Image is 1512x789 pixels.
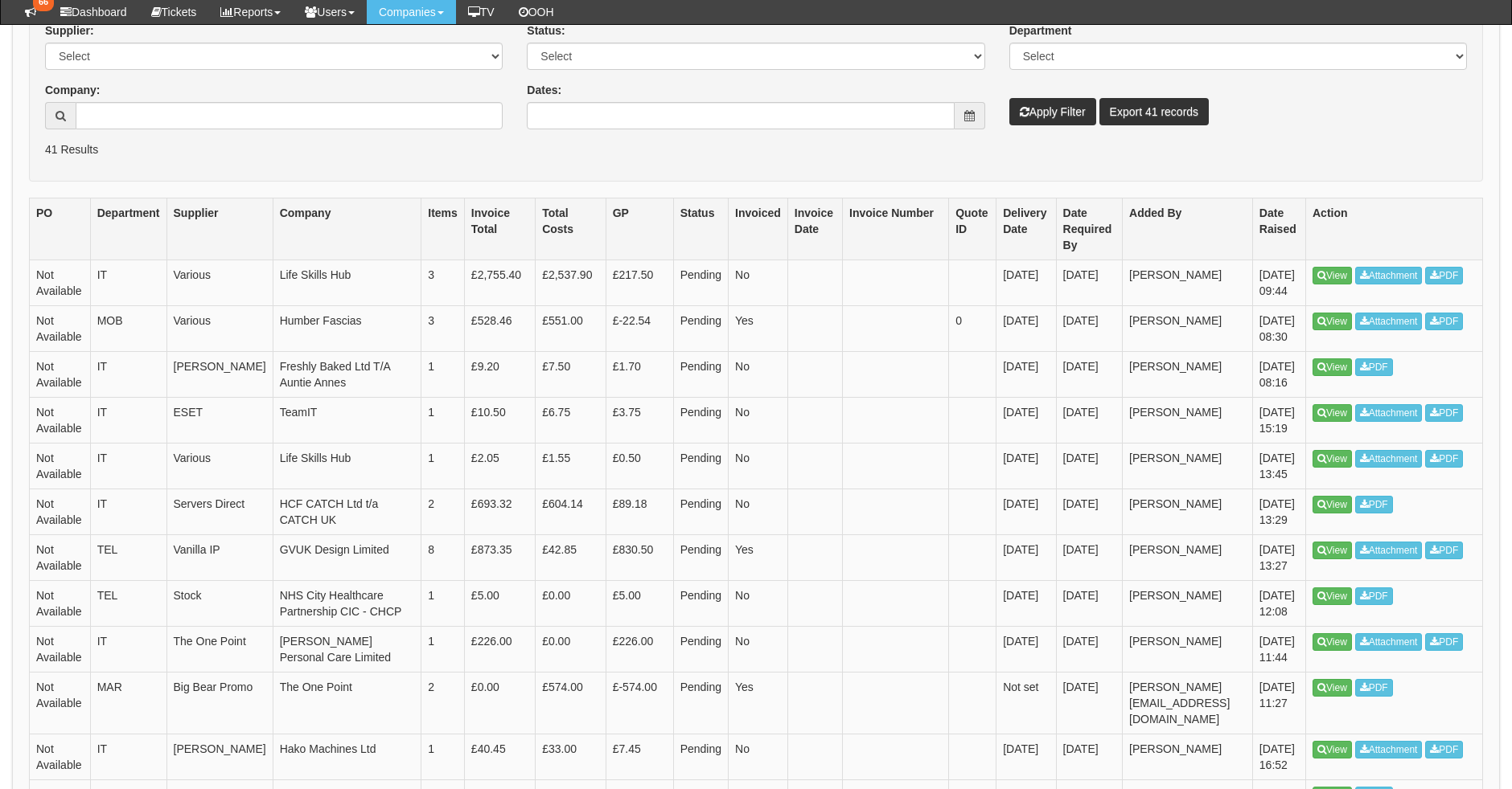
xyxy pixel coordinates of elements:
th: Invoice Date [787,198,842,260]
td: £604.14 [536,489,606,535]
td: No [729,734,788,780]
td: Life Skills Hub [273,444,421,489]
td: [DATE] [996,306,1056,352]
th: Added By [1123,198,1253,260]
td: £40.45 [464,734,535,780]
p: 41 Results [45,141,1467,157]
td: [DATE] 08:30 [1252,306,1305,352]
a: PDF [1355,587,1393,605]
td: Yes [729,306,788,352]
td: GVUK Design Limited [273,535,421,581]
a: View [1313,741,1352,758]
td: IT [90,398,166,444]
a: PDF [1425,450,1463,468]
td: [DATE] 11:27 [1252,672,1305,734]
a: PDF [1425,313,1463,330]
td: £226.00 [606,627,673,672]
td: Various [166,306,273,352]
td: [DATE] [1056,627,1123,672]
td: Big Bear Promo [166,672,273,734]
td: [DATE] [996,581,1056,627]
td: £7.50 [536,352,606,398]
td: No [729,489,788,535]
td: The One Point [273,672,421,734]
td: £10.50 [464,398,535,444]
td: £-22.54 [606,306,673,352]
td: £89.18 [606,489,673,535]
td: 0 [949,306,996,352]
a: View [1313,496,1352,513]
td: £3.75 [606,398,673,444]
td: Pending [673,489,728,535]
td: £226.00 [464,627,535,672]
td: £1.55 [536,444,606,489]
td: [DATE] 15:19 [1252,398,1305,444]
td: [DATE] 12:08 [1252,581,1305,627]
td: 1 [421,734,465,780]
td: Servers Direct [166,489,273,535]
td: Pending [673,672,728,734]
td: 3 [421,306,465,352]
td: [DATE] [1056,734,1123,780]
td: Pending [673,444,728,489]
td: [DATE] [996,398,1056,444]
a: PDF [1355,496,1393,513]
td: [DATE] [1056,444,1123,489]
td: [DATE] 16:52 [1252,734,1305,780]
td: £2.05 [464,444,535,489]
td: [DATE] 13:45 [1252,444,1305,489]
td: £6.75 [536,398,606,444]
td: No [729,627,788,672]
a: View [1313,633,1352,651]
td: £830.50 [606,535,673,581]
td: Various [166,444,273,489]
td: No [729,352,788,398]
td: [PERSON_NAME][EMAIL_ADDRESS][DOMAIN_NAME] [1123,672,1253,734]
td: Not Available [30,260,91,306]
td: [DATE] [1056,352,1123,398]
td: £5.00 [464,581,535,627]
td: [PERSON_NAME] Personal Care Limited [273,627,421,672]
td: Yes [729,672,788,734]
td: £551.00 [536,306,606,352]
td: £873.35 [464,535,535,581]
td: 1 [421,352,465,398]
td: £42.85 [536,535,606,581]
label: Status: [527,22,565,39]
td: [DATE] [996,734,1056,780]
td: MAR [90,672,166,734]
td: Not Available [30,489,91,535]
a: View [1313,267,1352,284]
td: £7.45 [606,734,673,780]
td: [PERSON_NAME] [1123,627,1253,672]
td: Not Available [30,672,91,734]
a: Attachment [1355,542,1423,559]
th: Department [90,198,166,260]
td: [DATE] [1056,398,1123,444]
td: Pending [673,581,728,627]
td: Not Available [30,535,91,581]
td: IT [90,260,166,306]
label: Department [1009,22,1072,39]
a: PDF [1355,679,1393,697]
td: £217.50 [606,260,673,306]
label: Dates: [527,82,561,98]
td: [DATE] [996,352,1056,398]
td: [DATE] 11:44 [1252,627,1305,672]
td: Stock [166,581,273,627]
td: [DATE] [996,260,1056,306]
td: No [729,444,788,489]
td: NHS City Healthcare Partnership CIC - CHCP [273,581,421,627]
th: Invoiced [729,198,788,260]
a: View [1313,358,1352,376]
td: Vanilla IP [166,535,273,581]
th: Quote ID [949,198,996,260]
td: Pending [673,535,728,581]
td: [DATE] [1056,260,1123,306]
td: [PERSON_NAME] [1123,581,1253,627]
td: [PERSON_NAME] [166,734,273,780]
td: £2,537.90 [536,260,606,306]
td: Not Available [30,398,91,444]
td: Life Skills Hub [273,260,421,306]
td: 1 [421,398,465,444]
